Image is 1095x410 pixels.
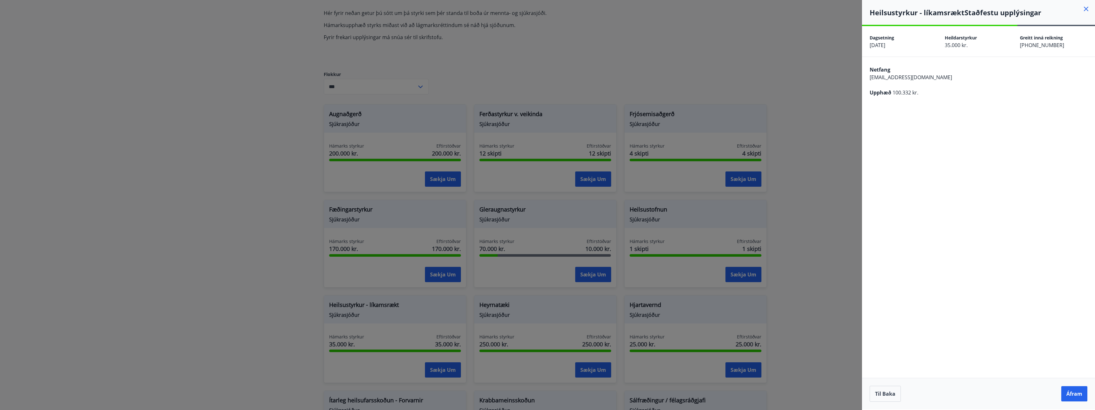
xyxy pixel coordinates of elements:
h4: Heilsustyrkur - líkamsrækt Staðfestu upplýsingar [870,8,1095,17]
span: [EMAIL_ADDRESS][DOMAIN_NAME] [870,74,952,81]
button: Til baka [870,386,901,402]
span: Greitt inná reikning [1020,35,1063,41]
span: Upphæð [870,89,891,96]
span: Heildarstyrkur [945,35,977,41]
span: 100.332 kr. [893,89,918,96]
span: Dagsetning [870,35,894,41]
span: 35.000 kr. [945,42,968,49]
span: Netfang [870,66,890,73]
button: Áfram [1061,386,1087,401]
span: [PHONE_NUMBER] [1020,42,1064,49]
span: [DATE] [870,42,885,49]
